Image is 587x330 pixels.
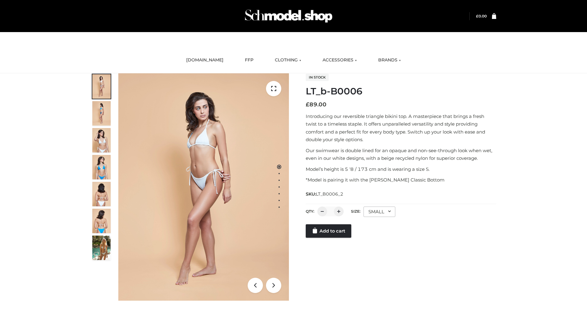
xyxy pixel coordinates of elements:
[92,209,111,233] img: ArielClassicBikiniTop_CloudNine_AzureSky_OW114ECO_8-scaled.jpg
[92,182,111,206] img: ArielClassicBikiniTop_CloudNine_AzureSky_OW114ECO_7-scaled.jpg
[306,165,496,173] p: Model’s height is 5 ‘8 / 173 cm and is wearing a size S.
[476,14,478,18] span: £
[306,101,309,108] span: £
[182,53,228,67] a: [DOMAIN_NAME]
[92,101,111,126] img: ArielClassicBikiniTop_CloudNine_AzureSky_OW114ECO_2-scaled.jpg
[118,73,289,301] img: LT_b-B0006
[318,53,361,67] a: ACCESSORIES
[270,53,306,67] a: CLOTHING
[306,74,329,81] span: In stock
[364,207,395,217] div: SMALL
[476,14,487,18] a: £0.00
[351,209,360,214] label: Size:
[306,147,496,162] p: Our swimwear is double lined for an opaque and non-see-through look when wet, even in our white d...
[306,224,351,238] a: Add to cart
[92,155,111,179] img: ArielClassicBikiniTop_CloudNine_AzureSky_OW114ECO_4-scaled.jpg
[92,74,111,99] img: ArielClassicBikiniTop_CloudNine_AzureSky_OW114ECO_1-scaled.jpg
[243,4,334,28] img: Schmodel Admin 964
[306,209,314,214] label: QTY:
[374,53,405,67] a: BRANDS
[316,191,343,197] span: LT_B0006_2
[306,176,496,184] p: *Model is pairing it with the [PERSON_NAME] Classic Bottom
[92,236,111,260] img: Arieltop_CloudNine_AzureSky2.jpg
[240,53,258,67] a: FFP
[306,112,496,144] p: Introducing our reversible triangle bikini top. A masterpiece that brings a fresh twist to a time...
[476,14,487,18] bdi: 0.00
[306,86,496,97] h1: LT_b-B0006
[92,128,111,152] img: ArielClassicBikiniTop_CloudNine_AzureSky_OW114ECO_3-scaled.jpg
[306,101,327,108] bdi: 89.00
[306,190,344,198] span: SKU:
